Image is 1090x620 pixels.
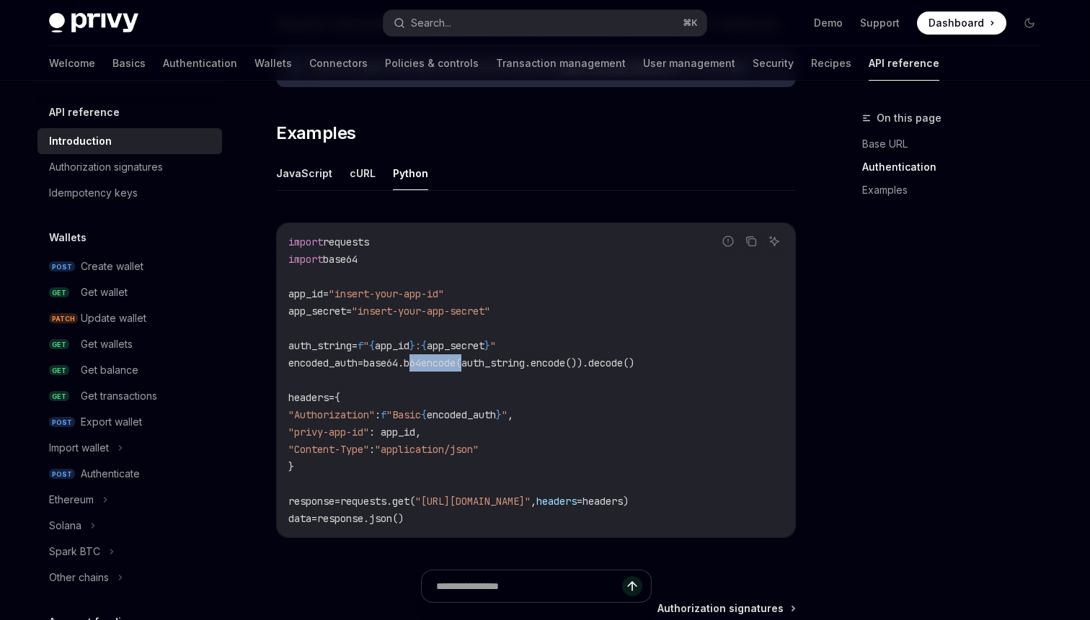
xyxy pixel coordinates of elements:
span: "insert-your-app-id" [329,287,444,300]
a: Connectors [309,46,368,81]
div: Ethereum [49,491,94,508]
a: Introduction [37,128,222,154]
span: base64.b64encode(auth_string.encode()).decode() [363,356,634,369]
span: POST [49,261,75,272]
a: User management [643,46,735,81]
a: Policies & controls [385,46,479,81]
span: " [502,408,508,421]
span: { [369,339,375,352]
button: JavaScript [276,156,332,190]
span: = [334,495,340,508]
span: = [329,391,334,404]
span: = [346,305,352,318]
span: requests.get( [340,495,415,508]
span: "insert-your-app-secret" [352,305,490,318]
button: Spark BTC [37,539,222,565]
span: " [363,339,369,352]
span: } [484,339,490,352]
span: headers) [582,495,629,508]
span: } [496,408,502,421]
button: Send message [622,576,642,596]
button: Other chains [37,565,222,590]
a: Recipes [811,46,851,81]
a: GETGet wallet [37,279,222,305]
span: encoded_auth [427,408,496,421]
span: "Authorization" [288,408,375,421]
span: GET [49,391,69,402]
a: GETGet wallets [37,331,222,357]
span: : [415,339,421,352]
div: Search... [411,14,451,32]
div: Idempotency keys [49,184,138,202]
span: requests [323,235,369,248]
div: Other chains [49,569,109,586]
span: : [375,408,381,421]
span: } [409,339,415,352]
a: Idempotency keys [37,180,222,206]
div: Spark BTC [49,543,100,560]
span: data [288,512,311,525]
span: "Content-Type" [288,443,369,456]
span: GET [49,365,69,376]
img: dark logo [49,13,138,33]
span: ⌘ K [683,17,698,29]
a: Support [860,16,900,30]
span: response [288,495,334,508]
div: Get wallet [81,284,128,301]
span: { [421,408,427,421]
button: Toggle dark mode [1018,12,1041,35]
span: POST [49,469,75,480]
a: Security [753,46,794,81]
span: , [531,495,536,508]
button: Ethereum [37,487,222,513]
a: Base URL [862,132,1053,156]
span: = [352,339,358,352]
span: { [334,391,340,404]
span: GET [49,339,69,350]
div: Introduction [49,132,112,150]
span: "privy-app-id" [288,426,369,439]
a: Transaction management [496,46,626,81]
span: import [288,253,323,266]
span: import [288,235,323,248]
div: Import wallet [49,439,109,457]
span: On this page [877,109,941,127]
a: Examples [862,179,1053,202]
span: Dashboard [929,16,984,30]
span: , [508,408,513,421]
span: Examples [276,122,355,145]
a: POSTCreate wallet [37,253,222,279]
button: Import wallet [37,435,222,461]
span: : app_id, [369,426,421,439]
a: Demo [814,16,843,30]
span: auth_string [288,339,352,352]
span: GET [49,287,69,298]
div: Export wallet [81,413,142,431]
div: Solana [49,517,81,534]
span: POST [49,417,75,428]
a: GETGet transactions [37,383,222,409]
button: Report incorrect code [719,232,737,251]
button: Search...⌘K [384,10,706,36]
span: " [490,339,496,352]
a: PATCHUpdate wallet [37,305,222,331]
span: app_secret [288,305,346,318]
div: Get transactions [81,387,157,405]
div: Get wallets [81,336,133,353]
span: "Basic [386,408,421,421]
span: app_id [375,339,409,352]
div: Update wallet [81,310,146,327]
a: API reference [869,46,939,81]
button: Solana [37,513,222,539]
span: = [311,512,317,525]
span: response.json() [317,512,404,525]
span: f [381,408,386,421]
span: headers [288,391,329,404]
a: GETGet balance [37,357,222,383]
span: } [288,460,294,473]
span: "application/json" [375,443,479,456]
div: Get balance [81,361,138,379]
span: encoded_auth [288,356,358,369]
span: headers [536,495,577,508]
a: Welcome [49,46,95,81]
